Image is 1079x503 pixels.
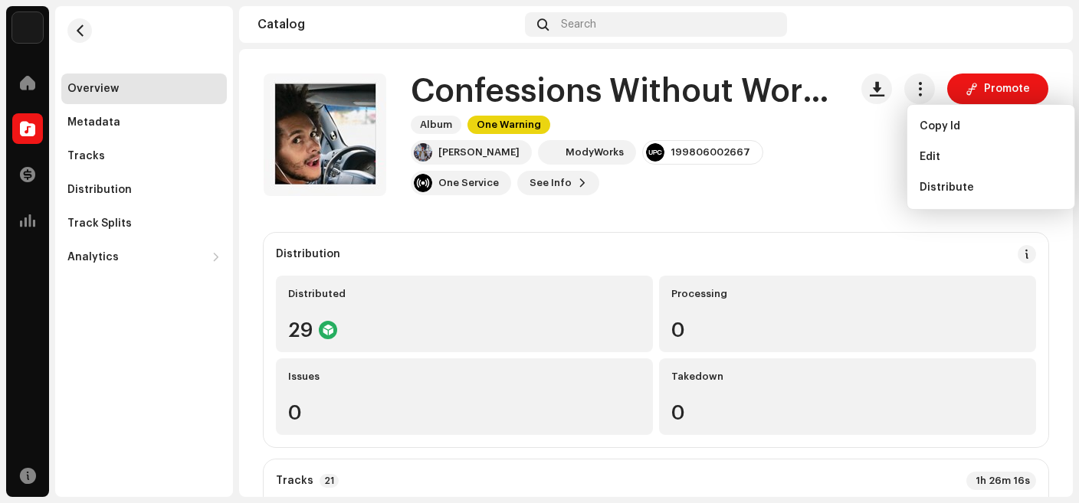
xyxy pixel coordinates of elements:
re-m-nav-item: Tracks [61,141,227,171]
img: acab2465-393a-471f-9647-fa4d43662784 [12,12,43,43]
div: Issues [288,371,641,383]
div: Catalog [257,18,519,31]
div: Overview [67,83,119,95]
div: 1h 26m 16s [966,472,1036,490]
div: One Service [438,177,499,189]
div: [PERSON_NAME] [438,146,520,158]
span: Distribute [920,181,974,194]
re-m-nav-item: Metadata [61,107,227,138]
div: Distribution [276,248,340,260]
span: Edit [920,151,940,163]
div: Track Splits [67,217,132,230]
div: 199806002667 [671,146,750,158]
span: Promote [984,73,1030,104]
h1: Confessions Without Words. [411,74,837,109]
re-m-nav-item: Distribution [61,175,227,205]
re-m-nav-item: Overview [61,73,227,104]
strong: Tracks [276,475,313,487]
div: Metadata [67,116,120,129]
span: See Info [530,168,572,198]
div: Distribution [67,184,132,196]
img: b706ca81-c278-41e2-81cd-ae21c37359cb [414,143,432,162]
span: Album [411,116,461,134]
span: Copy Id [920,120,960,132]
button: See Info [517,171,599,195]
button: Promote [947,73,1048,104]
div: Processing [671,288,1024,300]
div: Distributed [288,288,641,300]
img: ac43fe83-672e-4eed-bb69-01ac8938cac6 [541,143,559,162]
span: Search [561,18,596,31]
span: One Warning [467,116,550,134]
re-m-nav-item: Track Splits [61,208,227,239]
re-m-nav-dropdown: Analytics [61,242,227,273]
div: Takedown [671,371,1024,383]
div: ModyWorks [566,146,624,158]
p-badge: 21 [320,474,339,488]
div: Tracks [67,150,105,162]
img: ae092520-180b-4f7c-b02d-a8b0c132bb58 [1030,12,1054,37]
div: Analytics [67,251,119,263]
